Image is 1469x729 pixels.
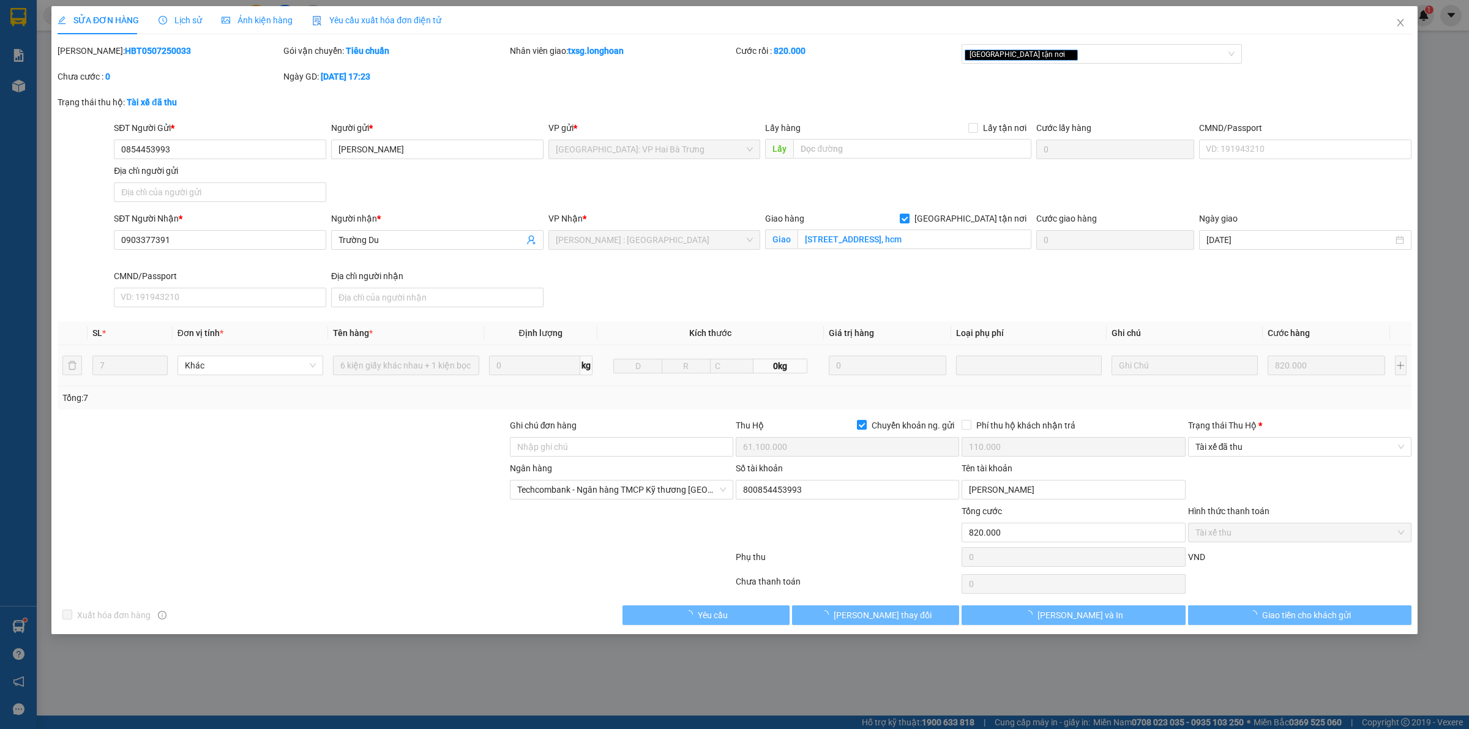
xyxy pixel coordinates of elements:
span: SL [92,328,102,338]
div: Trạng thái Thu Hộ [1188,419,1411,432]
div: Chưa cước : [58,70,281,83]
span: Ngày in phiếu: 17:39 ngày [43,24,213,37]
button: Yêu cầu [622,605,790,625]
span: Kích thước [689,328,731,338]
button: [PERSON_NAME] và In [962,605,1185,625]
label: Tên tài khoản [962,463,1012,473]
span: Ảnh kiện hàng [222,15,293,25]
label: Ghi chú đơn hàng [510,421,577,430]
span: SỬA ĐƠN HÀNG [58,15,139,25]
span: [DATE] [177,24,213,37]
b: txsg.longhoan [568,46,624,56]
input: 0 [1268,356,1385,375]
div: SĐT Người Gửi [114,121,326,135]
span: Giao hàng [765,214,804,223]
span: Lịch sử [159,15,202,25]
strong: MST: [171,58,194,69]
button: Close [1383,6,1418,40]
span: picture [222,16,230,24]
span: Techcombank - Ngân hàng TMCP Kỹ thương Việt Nam [517,480,726,499]
span: 0kg [753,359,807,373]
input: Cước lấy hàng [1036,140,1194,159]
div: Trạng thái thu hộ: [58,95,338,109]
span: close [1067,51,1073,58]
div: Người nhận [331,212,544,225]
div: Địa chỉ người nhận [331,269,544,283]
div: Gói vận chuyển: [283,44,507,58]
span: 0109597835 [171,58,249,69]
span: info-circle [158,611,166,619]
input: Địa chỉ của người gửi [114,182,326,202]
div: Phụ thu [734,550,960,572]
img: icon [312,16,322,26]
span: Khác [185,356,316,375]
span: [PERSON_NAME] và In [1037,608,1123,622]
input: R [662,359,711,373]
span: close [1396,18,1405,28]
span: Tổng cước [962,506,1002,516]
span: Tên hàng [333,328,373,338]
input: Số tài khoản [736,480,959,499]
strong: PHIẾU DÁN LÊN HÀNG [48,6,209,22]
button: plus [1395,356,1407,375]
span: Giao tiền cho khách gửi [1262,608,1351,622]
span: Mã đơn: VHBT1110250036 [5,91,127,124]
span: Chuyển khoản ng. gửi [867,419,959,432]
span: [PHONE_NUMBER] [5,53,93,74]
input: Ghi chú đơn hàng [510,437,733,457]
div: [PERSON_NAME]: [58,44,281,58]
b: Tiêu chuẩn [346,46,389,56]
strong: CSKH: [34,53,65,63]
span: Cước hàng [1268,328,1310,338]
div: Ngày GD: [283,70,507,83]
span: Hồ Chí Minh : Kho Quận 12 [556,231,753,249]
span: VP Nhận [548,214,583,223]
input: Giao tận nơi [798,230,1031,249]
span: [PERSON_NAME] thay đổi [834,608,932,622]
span: Thu Hộ [736,421,764,430]
input: Ngày giao [1206,233,1393,247]
th: Loại phụ phí [951,321,1107,345]
span: Đơn vị tính [178,328,223,338]
div: CMND/Passport [114,269,326,283]
div: Địa chỉ người gửi [114,164,326,178]
div: Tổng: 7 [62,391,567,405]
span: edit [58,16,66,24]
div: Chưa thanh toán [734,575,960,596]
button: delete [62,356,82,375]
span: Tài xế đã thu [1195,438,1404,456]
span: Tài xế thu [1195,523,1404,542]
span: loading [1249,610,1262,619]
b: 820.000 [774,46,806,56]
input: Tên tài khoản [962,480,1185,499]
input: Ghi Chú [1112,356,1257,375]
div: Người gửi [331,121,544,135]
span: user-add [526,235,536,245]
button: [PERSON_NAME] thay đổi [792,605,959,625]
span: CÔNG TY TNHH CHUYỂN PHÁT NHANH BẢO AN [95,41,169,86]
input: D [613,359,662,373]
span: VND [1188,552,1205,562]
label: Cước giao hàng [1036,214,1097,223]
span: loading [684,610,698,619]
b: Tài xế đã thu [127,97,177,107]
label: Cước lấy hàng [1036,123,1091,133]
span: [GEOGRAPHIC_DATA] tận nơi [910,212,1031,225]
input: Địa chỉ của người nhận [331,288,544,307]
div: Nhân viên giao: [510,44,733,58]
b: HBT0507250033 [125,46,191,56]
div: SĐT Người Nhận [114,212,326,225]
b: 0 [105,72,110,81]
button: Giao tiền cho khách gửi [1188,605,1411,625]
span: loading [820,610,834,619]
span: loading [1024,610,1037,619]
div: VP gửi [548,121,761,135]
input: C [710,359,754,373]
input: Dọc đường [793,139,1031,159]
span: Giao [765,230,798,249]
span: Giá trị hàng [829,328,874,338]
span: Định lượng [519,328,563,338]
input: 0 [829,356,946,375]
label: Ngày giao [1199,214,1238,223]
span: Lấy [765,139,793,159]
